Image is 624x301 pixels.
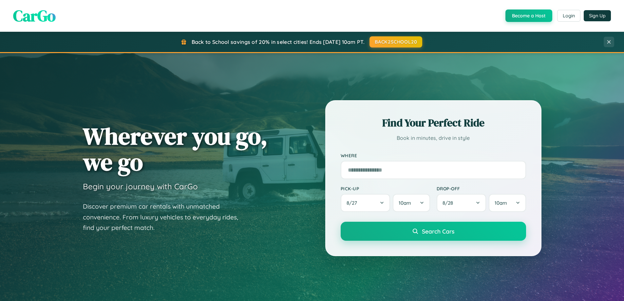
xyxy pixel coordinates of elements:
span: 8 / 27 [347,200,360,206]
button: 8/27 [341,194,390,212]
span: Back to School savings of 20% in select cities! Ends [DATE] 10am PT. [192,39,365,45]
button: 8/28 [437,194,486,212]
h2: Find Your Perfect Ride [341,116,526,130]
button: 10am [393,194,430,212]
button: 10am [489,194,526,212]
span: 10am [495,200,507,206]
span: CarGo [13,5,56,27]
h3: Begin your journey with CarGo [83,181,198,191]
label: Where [341,153,526,158]
button: Become a Host [505,9,552,22]
p: Discover premium car rentals with unmatched convenience. From luxury vehicles to everyday rides, ... [83,201,247,233]
button: Search Cars [341,222,526,241]
span: Search Cars [422,228,454,235]
button: BACK2SCHOOL20 [369,36,422,47]
span: 8 / 28 [443,200,456,206]
span: 10am [399,200,411,206]
button: Login [557,10,580,22]
button: Sign Up [584,10,611,21]
label: Pick-up [341,186,430,191]
h1: Wherever you go, we go [83,123,268,175]
p: Book in minutes, drive in style [341,133,526,143]
label: Drop-off [437,186,526,191]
